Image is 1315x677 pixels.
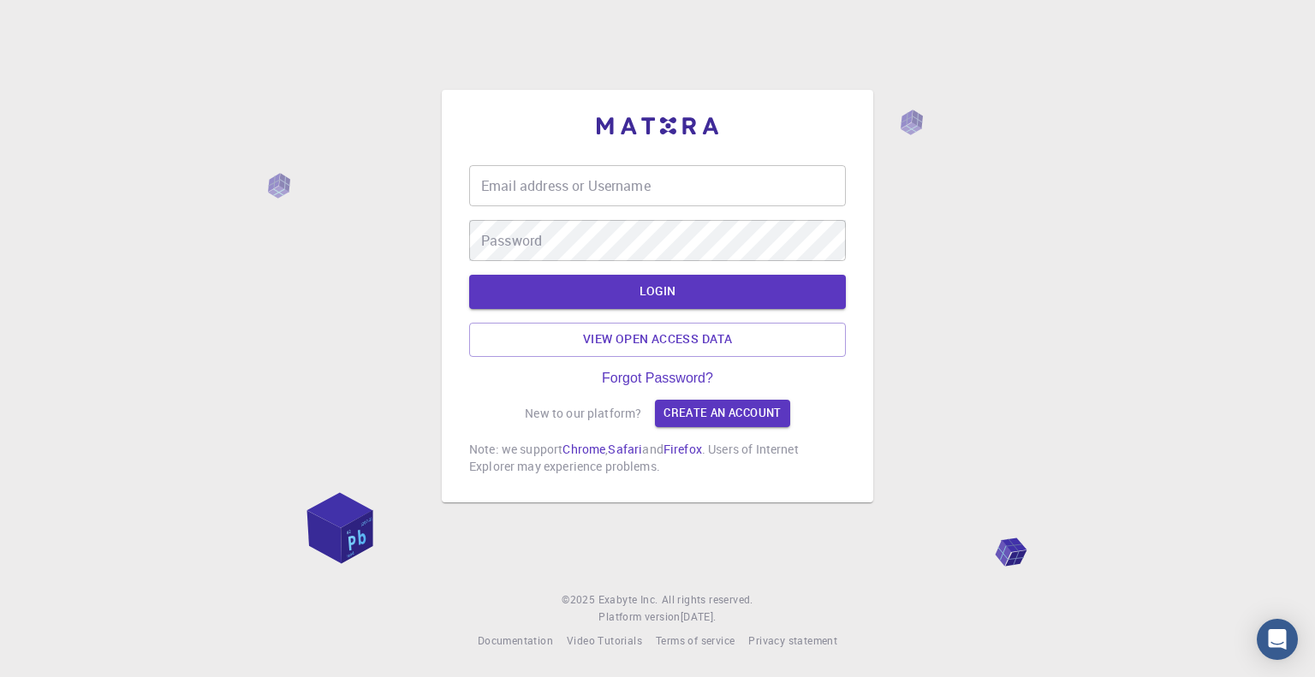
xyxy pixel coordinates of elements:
[662,591,753,609] span: All rights reserved.
[567,633,642,647] span: Video Tutorials
[656,632,735,650] a: Terms of service
[525,405,641,422] p: New to our platform?
[1257,619,1298,660] div: Open Intercom Messenger
[469,323,846,357] a: View open access data
[598,591,658,609] a: Exabyte Inc.
[478,633,553,647] span: Documentation
[567,632,642,650] a: Video Tutorials
[748,633,837,647] span: Privacy statement
[598,592,658,606] span: Exabyte Inc.
[681,609,717,626] a: [DATE].
[602,371,713,386] a: Forgot Password?
[608,441,642,457] a: Safari
[478,632,553,650] a: Documentation
[598,609,680,626] span: Platform version
[656,633,735,647] span: Terms of service
[469,275,846,309] button: LOGIN
[562,441,605,457] a: Chrome
[748,632,837,650] a: Privacy statement
[562,591,598,609] span: © 2025
[663,441,702,457] a: Firefox
[681,609,717,623] span: [DATE] .
[655,400,789,427] a: Create an account
[469,441,846,475] p: Note: we support , and . Users of Internet Explorer may experience problems.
